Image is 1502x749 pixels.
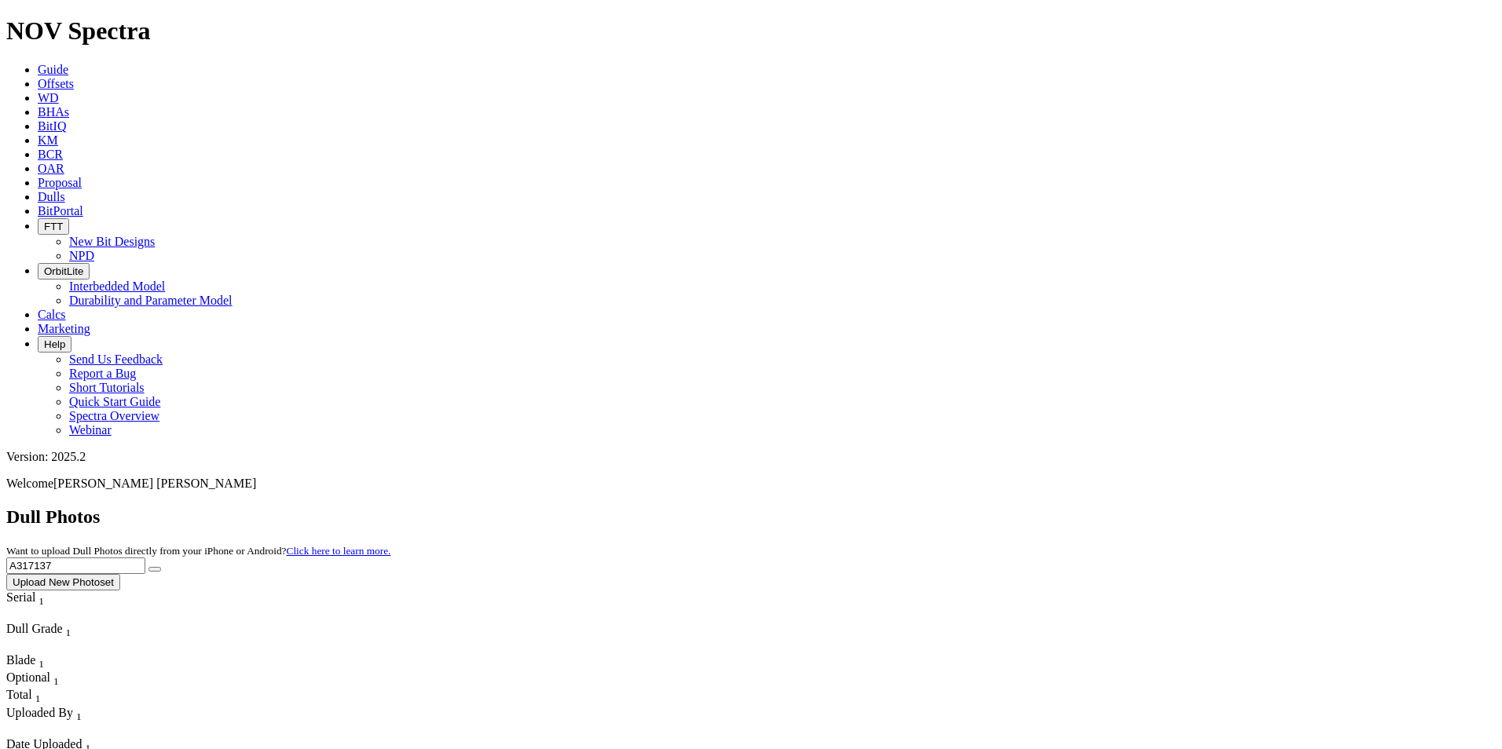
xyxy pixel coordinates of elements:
input: Search Serial Number [6,557,145,574]
div: Column Menu [6,723,154,737]
a: WD [38,91,59,104]
span: Uploaded By [6,706,73,719]
a: Guide [38,63,68,76]
a: Durability and Parameter Model [69,294,233,307]
a: Proposal [38,176,82,189]
div: Sort None [6,688,61,705]
a: BitIQ [38,119,66,133]
a: Calcs [38,308,66,321]
span: Dull Grade [6,622,63,635]
span: Sort None [38,653,44,667]
a: BitPortal [38,204,83,217]
sub: 1 [38,658,44,670]
div: Version: 2025.2 [6,450,1496,464]
div: Uploaded By Sort None [6,706,154,723]
a: Webinar [69,423,112,437]
sub: 1 [35,693,41,705]
div: Column Menu [6,639,116,653]
a: Click here to learn more. [287,545,391,557]
button: FTT [38,218,69,235]
span: Sort None [35,688,41,701]
sub: 1 [76,711,82,722]
span: Sort None [53,670,59,684]
div: Total Sort None [6,688,61,705]
div: Serial Sort None [6,590,73,608]
h1: NOV Spectra [6,16,1496,46]
a: New Bit Designs [69,235,155,248]
span: OrbitLite [44,265,83,277]
span: Total [6,688,32,701]
span: Serial [6,590,35,604]
a: BHAs [38,105,69,119]
div: Sort None [6,590,73,622]
a: Short Tutorials [69,381,145,394]
span: FTT [44,221,63,232]
button: Help [38,336,71,353]
a: NPD [69,249,94,262]
div: Sort None [6,670,61,688]
sub: 1 [53,675,59,687]
sub: 1 [66,627,71,638]
sub: 1 [38,595,44,607]
a: Spectra Overview [69,409,159,422]
div: Dull Grade Sort None [6,622,116,639]
div: Blade Sort None [6,653,61,670]
span: Optional [6,670,50,684]
span: Sort None [66,622,71,635]
a: Send Us Feedback [69,353,163,366]
button: Upload New Photoset [6,574,120,590]
span: Sort None [76,706,82,719]
a: Dulls [38,190,65,203]
a: Report a Bug [69,367,136,380]
div: Sort None [6,653,61,670]
h2: Dull Photos [6,506,1496,528]
button: OrbitLite [38,263,90,280]
small: Want to upload Dull Photos directly from your iPhone or Android? [6,545,390,557]
a: BCR [38,148,63,161]
div: Sort None [6,622,116,653]
a: Marketing [38,322,90,335]
span: Help [44,338,65,350]
span: Blade [6,653,35,667]
a: Quick Start Guide [69,395,160,408]
a: Interbedded Model [69,280,165,293]
a: OAR [38,162,64,175]
a: Offsets [38,77,74,90]
div: Sort None [6,706,154,737]
span: [PERSON_NAME] [PERSON_NAME] [53,477,256,490]
div: Column Menu [6,608,73,622]
span: Sort None [38,590,44,604]
a: KM [38,133,58,147]
div: Optional Sort None [6,670,61,688]
p: Welcome [6,477,1496,491]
